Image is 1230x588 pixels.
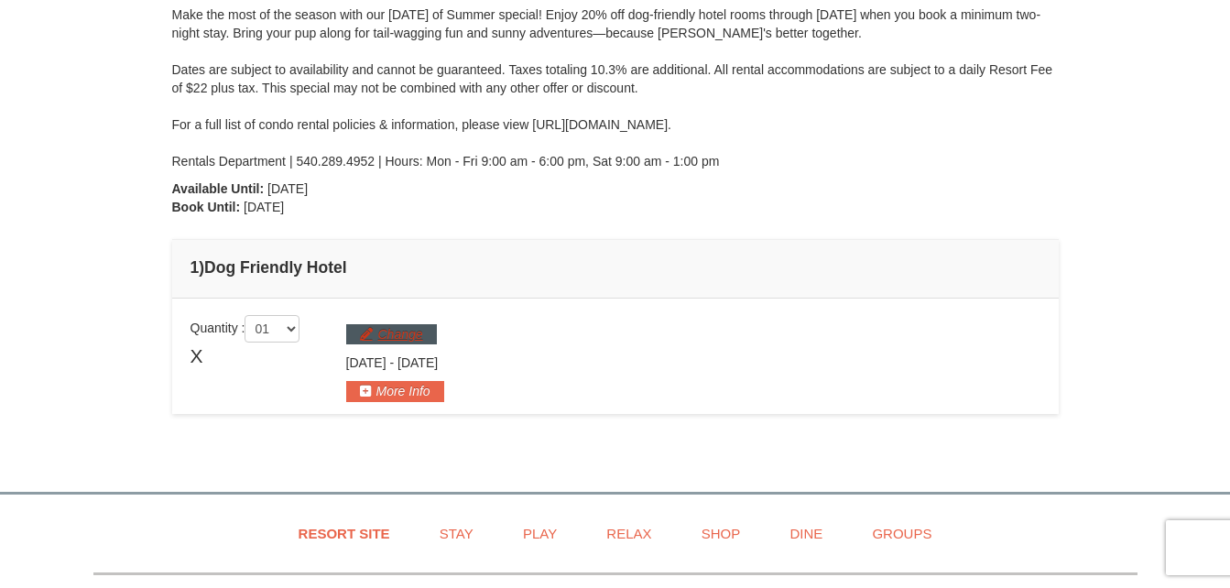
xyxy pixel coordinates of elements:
[267,181,308,196] span: [DATE]
[389,355,394,370] span: -
[849,513,954,554] a: Groups
[346,355,386,370] span: [DATE]
[172,181,265,196] strong: Available Until:
[417,513,496,554] a: Stay
[172,200,241,214] strong: Book Until:
[199,258,204,277] span: )
[397,355,438,370] span: [DATE]
[767,513,845,554] a: Dine
[583,513,674,554] a: Relax
[276,513,413,554] a: Resort Site
[190,258,1040,277] h4: 1 Dog Friendly Hotel
[190,321,300,335] span: Quantity :
[500,513,580,554] a: Play
[346,381,444,401] button: More Info
[346,324,437,344] button: Change
[190,343,203,370] span: X
[172,5,1059,170] div: Make the most of the season with our [DATE] of Summer special! Enjoy 20% off dog-friendly hotel r...
[679,513,764,554] a: Shop
[244,200,284,214] span: [DATE]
